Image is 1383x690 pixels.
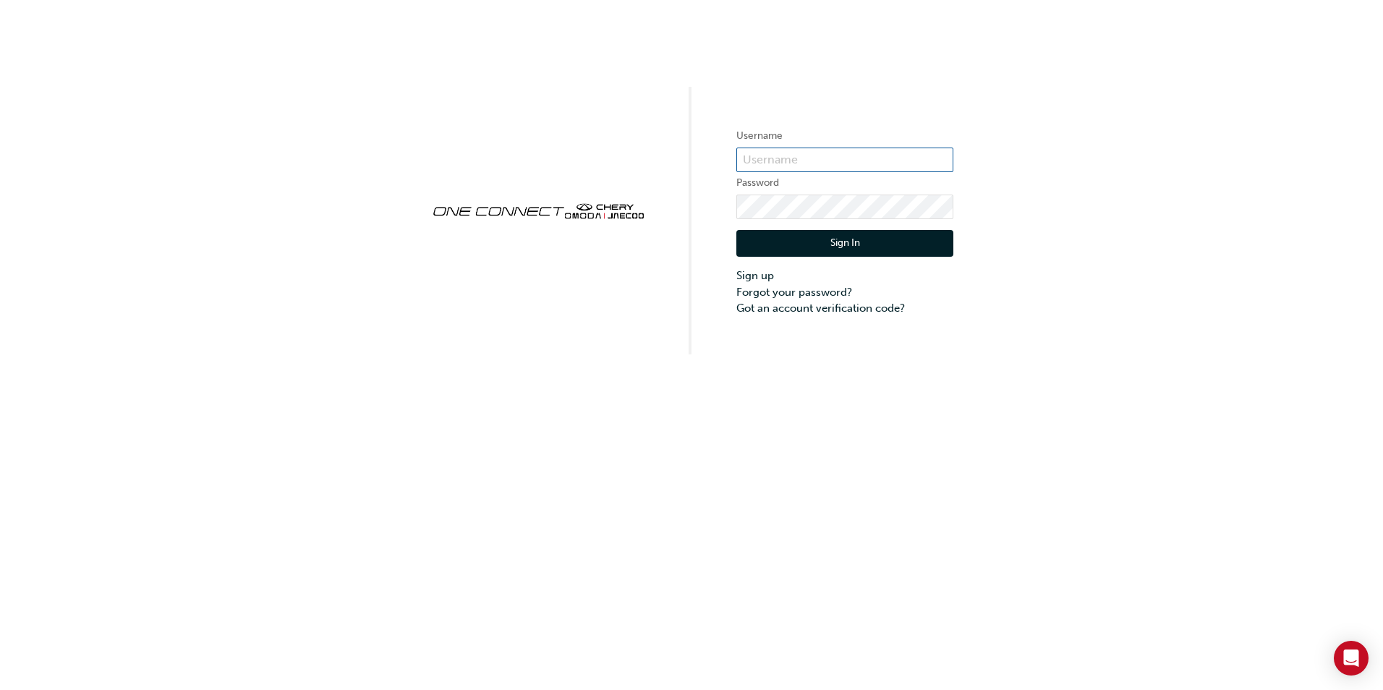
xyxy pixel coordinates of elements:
[736,127,953,145] label: Username
[736,268,953,284] a: Sign up
[430,191,647,229] img: oneconnect
[736,284,953,301] a: Forgot your password?
[1334,641,1369,676] div: Open Intercom Messenger
[736,300,953,317] a: Got an account verification code?
[736,174,953,192] label: Password
[736,230,953,257] button: Sign In
[736,148,953,172] input: Username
